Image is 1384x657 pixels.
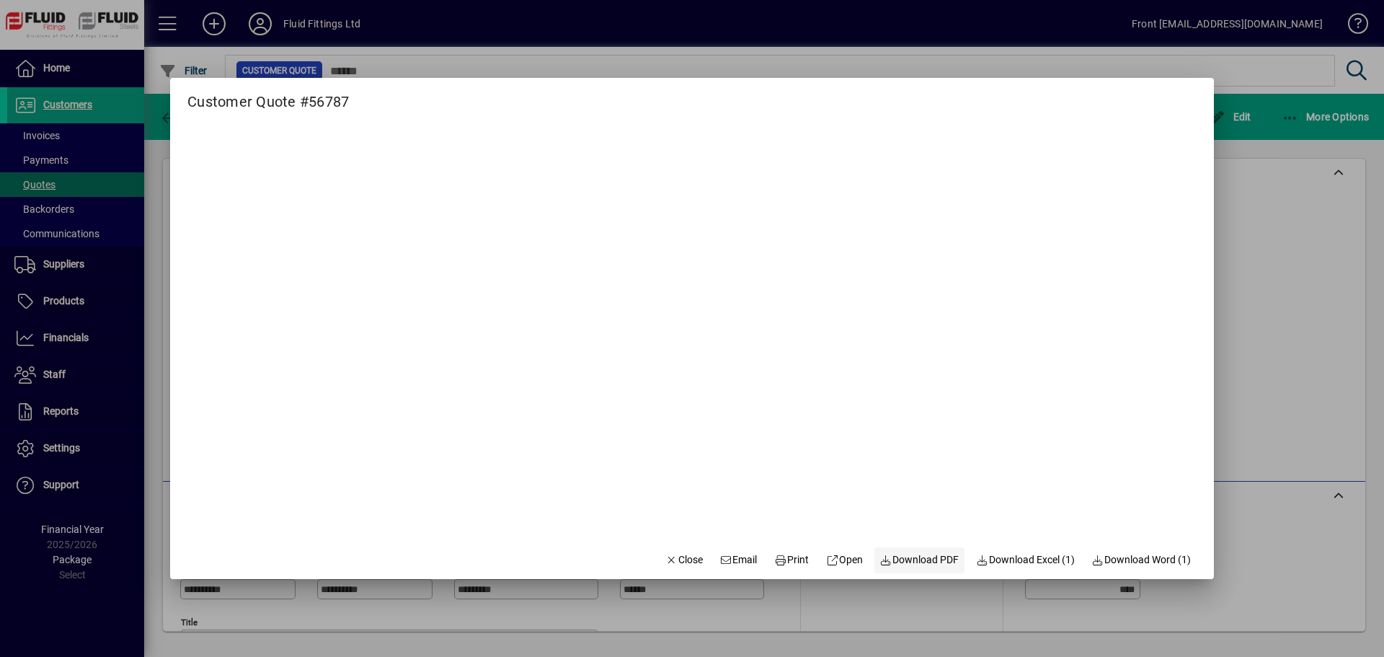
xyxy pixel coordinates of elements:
[1086,547,1197,573] button: Download Word (1)
[774,552,809,568] span: Print
[970,547,1081,573] button: Download Excel (1)
[720,552,758,568] span: Email
[820,547,869,573] a: Open
[976,552,1075,568] span: Download Excel (1)
[665,552,703,568] span: Close
[826,552,863,568] span: Open
[874,547,965,573] a: Download PDF
[660,547,709,573] button: Close
[170,78,366,113] h2: Customer Quote #56787
[714,547,763,573] button: Email
[1092,552,1192,568] span: Download Word (1)
[880,552,959,568] span: Download PDF
[768,547,815,573] button: Print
